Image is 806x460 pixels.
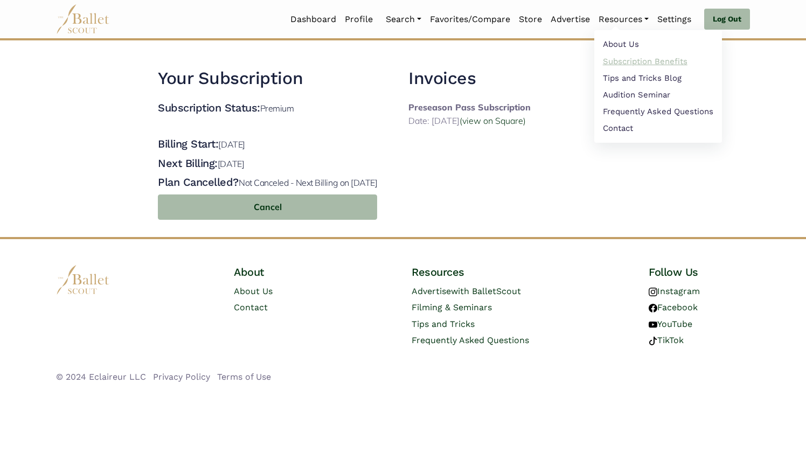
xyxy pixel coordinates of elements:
[153,372,210,382] a: Privacy Policy
[234,286,273,296] a: About Us
[704,9,750,30] a: Log Out
[594,30,722,143] ul: Resources
[234,302,268,312] a: Contact
[594,86,722,103] a: Audition Seminar
[460,115,526,126] a: (view on Square)
[451,286,521,296] span: with BalletScout
[412,302,492,312] a: Filming & Seminars
[158,194,377,220] button: Cancel
[217,372,271,382] a: Terms of Use
[158,156,377,171] h4: Next Billing:
[594,69,722,86] a: Tips and Tricks Blog
[649,286,700,296] a: Instagram
[158,137,377,152] h4: Billing Start:
[649,304,657,312] img: facebook logo
[649,335,684,345] a: TikTok
[408,114,531,128] p: Date: [DATE]
[260,103,294,114] p: Premium
[218,139,245,150] p: [DATE]
[412,335,529,345] a: Frequently Asked Questions
[341,8,377,31] a: Profile
[158,175,377,190] h4: Plan Cancelled?
[408,102,531,113] b: Preseason Pass Subscription
[594,103,722,120] a: Frequently Asked Questions
[649,302,698,312] a: Facebook
[412,319,475,329] a: Tips and Tricks
[286,8,341,31] a: Dashboard
[653,8,696,31] a: Settings
[515,8,546,31] a: Store
[594,120,722,137] a: Contact
[218,158,244,169] p: [DATE]
[594,36,722,53] a: About Us
[649,320,657,329] img: youtube logo
[594,53,722,69] a: Subscription Benefits
[56,370,146,384] li: © 2024 Eclaireur LLC
[412,265,572,279] h4: Resources
[239,177,377,188] p: Not Canceled - Next Billing on [DATE]
[158,67,377,90] h2: Your Subscription
[408,67,531,90] h2: Invoices
[412,286,521,296] a: Advertisewith BalletScout
[594,8,653,31] a: Resources
[649,288,657,296] img: instagram logo
[546,8,594,31] a: Advertise
[649,319,692,329] a: YouTube
[234,265,335,279] h4: About
[649,337,657,345] img: tiktok logo
[381,8,426,31] a: Search
[158,101,294,116] h4: Subscription Status:
[426,8,515,31] a: Favorites/Compare
[649,265,750,279] h4: Follow Us
[56,265,110,295] img: logo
